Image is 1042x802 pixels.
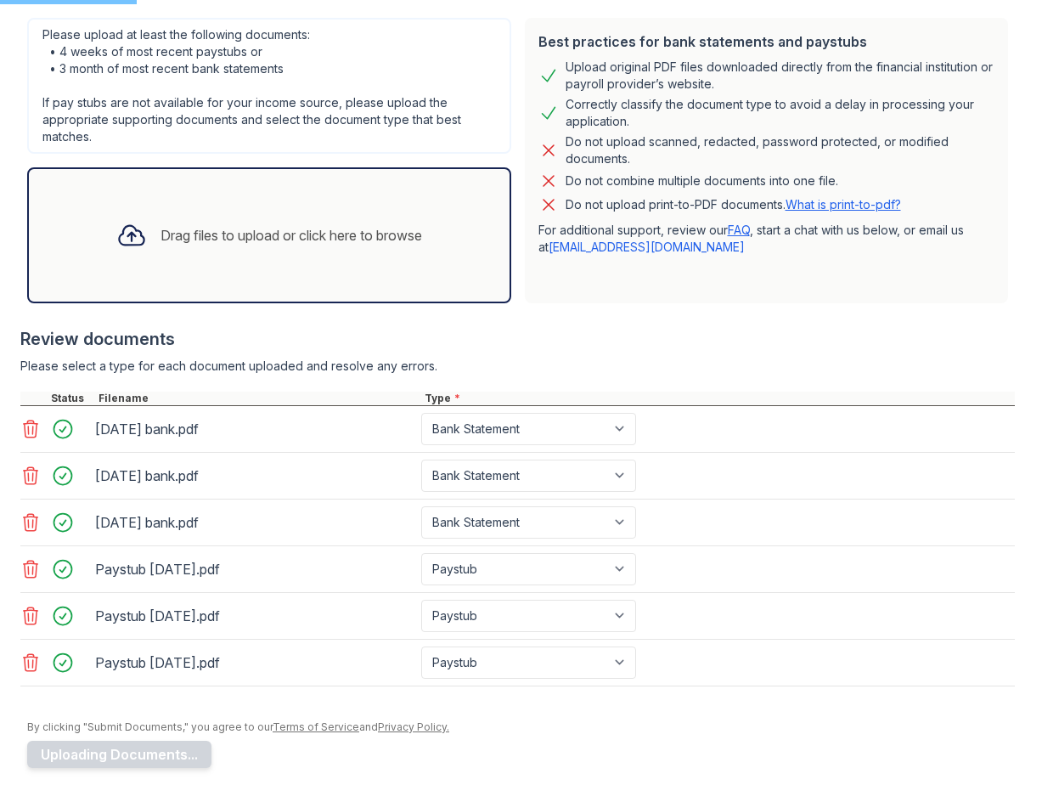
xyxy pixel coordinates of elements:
div: [DATE] bank.pdf [95,462,414,489]
div: Drag files to upload or click here to browse [161,225,422,246]
div: Type [421,392,1015,405]
div: Please select a type for each document uploaded and resolve any errors. [20,358,1015,375]
div: Please upload at least the following documents: • 4 weeks of most recent paystubs or • 3 month of... [27,18,511,154]
div: [DATE] bank.pdf [95,415,414,443]
div: Status [48,392,95,405]
div: Paystub [DATE].pdf [95,556,414,583]
div: Do not upload scanned, redacted, password protected, or modified documents. [566,133,995,167]
a: FAQ [728,223,750,237]
button: Uploading Documents... [27,741,211,768]
p: For additional support, review our , start a chat with us below, or email us at [538,222,995,256]
div: Review documents [20,327,1015,351]
div: Filename [95,392,421,405]
div: Paystub [DATE].pdf [95,649,414,676]
p: Do not upload print-to-PDF documents. [566,196,901,213]
div: Paystub [DATE].pdf [95,602,414,630]
div: [DATE] bank.pdf [95,509,414,536]
a: Privacy Policy. [378,720,449,733]
a: [EMAIL_ADDRESS][DOMAIN_NAME] [549,240,745,254]
div: By clicking "Submit Documents," you agree to our and [27,720,1015,734]
div: Upload original PDF files downloaded directly from the financial institution or payroll provider’... [566,59,995,93]
a: Terms of Service [273,720,359,733]
div: Correctly classify the document type to avoid a delay in processing your application. [566,96,995,130]
div: Best practices for bank statements and paystubs [538,31,995,52]
div: Do not combine multiple documents into one file. [566,171,838,191]
a: What is print-to-pdf? [786,197,901,212]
